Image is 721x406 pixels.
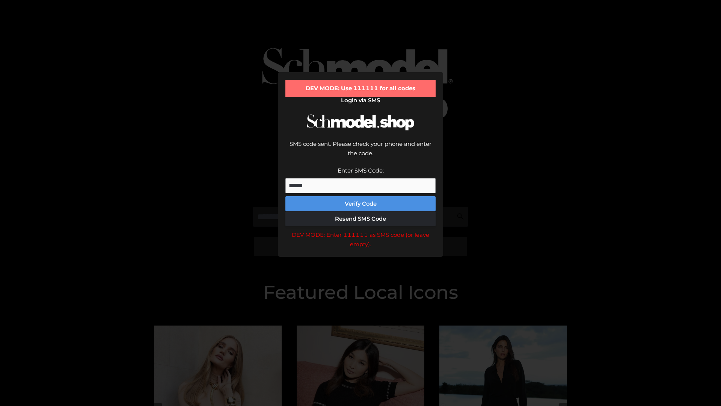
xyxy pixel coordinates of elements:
h2: Login via SMS [285,97,436,104]
button: Resend SMS Code [285,211,436,226]
img: Schmodel Logo [304,108,417,137]
div: SMS code sent. Please check your phone and enter the code. [285,139,436,166]
button: Verify Code [285,196,436,211]
div: DEV MODE: Use 111111 for all codes [285,80,436,97]
label: Enter SMS Code: [338,167,384,174]
div: DEV MODE: Enter 111111 as SMS code (or leave empty). [285,230,436,249]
